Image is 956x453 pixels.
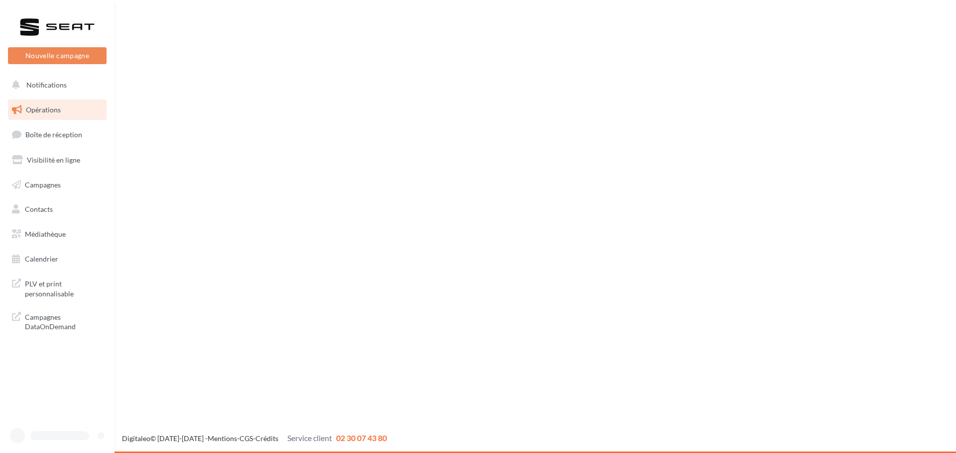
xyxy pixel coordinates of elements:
[6,175,109,195] a: Campagnes
[8,47,107,64] button: Nouvelle campagne
[26,105,61,114] span: Opérations
[6,75,105,95] button: Notifications
[6,150,109,171] a: Visibilité en ligne
[6,199,109,220] a: Contacts
[25,205,53,213] span: Contacts
[6,306,109,336] a: Campagnes DataOnDemand
[6,249,109,270] a: Calendrier
[25,230,66,238] span: Médiathèque
[25,255,58,263] span: Calendrier
[26,81,67,89] span: Notifications
[239,434,253,443] a: CGS
[25,130,82,139] span: Boîte de réception
[25,310,103,332] span: Campagnes DataOnDemand
[25,180,61,188] span: Campagnes
[208,434,237,443] a: Mentions
[6,224,109,245] a: Médiathèque
[336,433,387,443] span: 02 30 07 43 80
[27,156,80,164] span: Visibilité en ligne
[255,434,278,443] a: Crédits
[122,434,387,443] span: © [DATE]-[DATE] - - -
[122,434,150,443] a: Digitaleo
[287,433,332,443] span: Service client
[6,124,109,145] a: Boîte de réception
[6,273,109,302] a: PLV et print personnalisable
[6,99,109,120] a: Opérations
[25,277,103,298] span: PLV et print personnalisable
